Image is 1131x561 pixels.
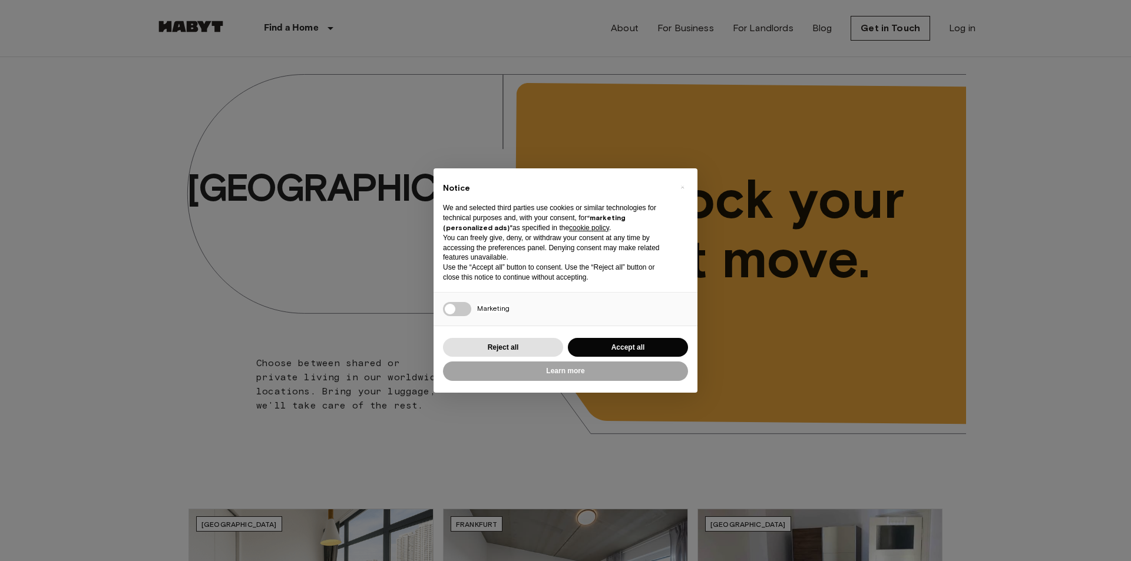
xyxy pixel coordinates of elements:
[569,224,609,232] a: cookie policy
[443,213,626,232] strong: “marketing (personalized ads)”
[443,233,669,263] p: You can freely give, deny, or withdraw your consent at any time by accessing the preferences pane...
[443,263,669,283] p: Use the “Accept all” button to consent. Use the “Reject all” button or close this notice to conti...
[568,338,688,357] button: Accept all
[443,182,669,194] h2: Notice
[443,338,563,357] button: Reject all
[443,203,669,233] p: We and selected third parties use cookies or similar technologies for technical purposes and, wit...
[477,304,510,313] span: Marketing
[443,361,688,381] button: Learn more
[673,178,692,197] button: Close this notice
[680,180,684,194] span: ×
